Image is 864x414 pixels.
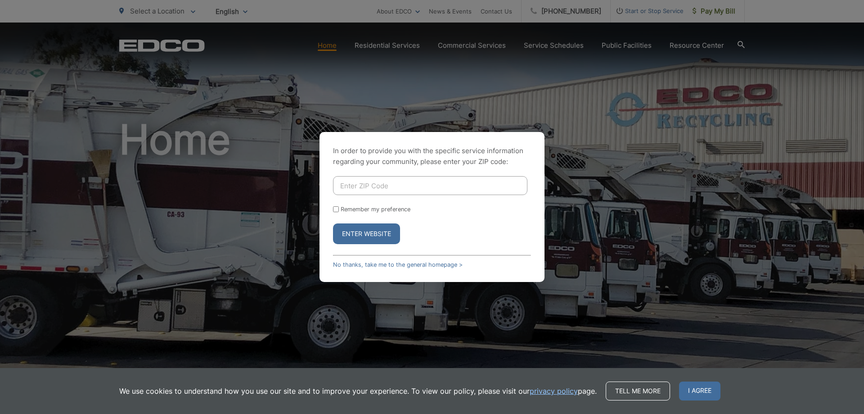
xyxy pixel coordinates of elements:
[530,386,578,396] a: privacy policy
[119,386,597,396] p: We use cookies to understand how you use our site and to improve your experience. To view our pol...
[341,206,410,213] label: Remember my preference
[333,223,400,244] button: Enter Website
[333,261,463,268] a: No thanks, take me to the general homepage >
[606,382,670,400] a: Tell me more
[333,176,527,195] input: Enter ZIP Code
[333,146,531,167] p: In order to provide you with the specific service information regarding your community, please en...
[679,382,720,400] span: I agree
